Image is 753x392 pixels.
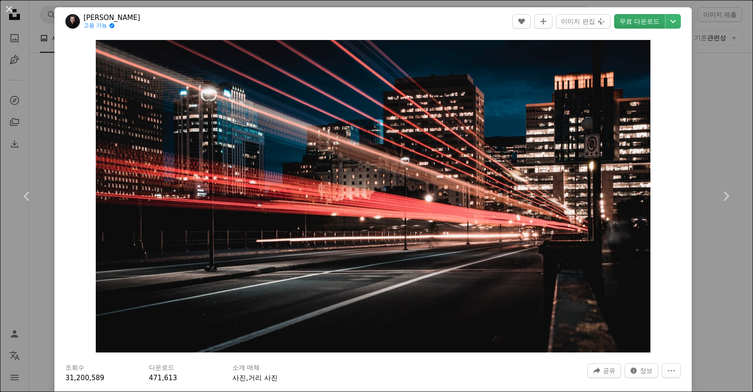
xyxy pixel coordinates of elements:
button: 더 많은 작업 [662,363,681,378]
h3: 다운로드 [149,363,174,372]
button: 이 이미지 관련 통계 [625,363,658,378]
span: 471,613 [149,374,177,382]
img: long exposure photography of road and cars [96,40,651,352]
a: 고용 가능 [84,22,140,30]
button: 이 이미지 공유 [587,363,621,378]
button: 컬렉션에 추가 [534,14,552,29]
span: , [246,374,248,382]
a: 무료 다운로드 [614,14,665,29]
a: 거리 사진 [248,374,278,382]
button: 좋아요 [512,14,531,29]
span: 정보 [640,364,653,377]
span: 공유 [603,364,615,377]
button: 다운로드 크기 선택 [665,14,681,29]
a: [PERSON_NAME] [84,13,140,22]
button: 이미지 편집 [556,14,610,29]
h3: 소개 매체 [232,363,260,372]
button: 이 이미지 확대 [96,40,651,352]
a: 사진 [232,374,246,382]
a: 다음 [699,153,753,240]
h3: 조회수 [65,363,84,372]
span: 31,200,589 [65,374,104,382]
img: Marc-Olivier Jodoin의 프로필로 이동 [65,14,80,29]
